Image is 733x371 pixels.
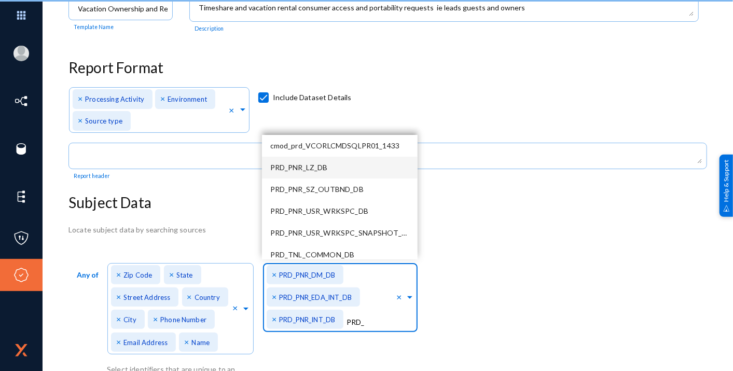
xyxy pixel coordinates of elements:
span: PRD_PNR_USR_WRKSPC_SNAPSHOT_DB [270,228,412,237]
span: PRD_PNR_DM_DB [279,271,335,279]
span: PRD_PNR_SZ_OUTBND_DB [270,185,364,194]
span: PRD_PNR_USR_WRKSPC_DB [270,207,368,215]
span: × [153,314,160,324]
span: Clear all [229,105,238,116]
div: Locate subject data by searching sources [68,224,707,235]
span: State [176,271,193,279]
span: Country [195,293,220,301]
span: × [116,314,123,324]
span: Phone Number [160,315,206,324]
span: Source type [85,117,122,125]
span: Clear all [232,303,241,314]
span: × [116,337,123,347]
h3: Subject Data [68,194,707,212]
span: City [123,315,136,324]
span: Email Address [123,338,168,347]
span: Environment [168,95,207,103]
span: × [272,292,279,301]
span: × [187,292,195,301]
span: Zip Code [123,271,152,279]
span: × [184,337,191,347]
span: PRD_TNL_COMMON_DB [270,250,355,259]
img: help_support.svg [723,205,730,212]
span: × [160,93,168,103]
mat-hint: Description [195,25,224,32]
mat-hint: Report header [74,173,110,180]
p: Any of [77,266,99,284]
span: PRD_PNR_INT_DB [279,315,335,324]
div: Help & Support [720,154,733,216]
ng-dropdown-panel: Options list [262,135,418,259]
span: PRD_PNR_LZ_DB [270,163,328,172]
span: Name [192,338,210,347]
img: icon-elements.svg [13,189,29,204]
span: Clear all [396,292,405,303]
img: icon-sources.svg [13,141,29,157]
img: icon-inventory.svg [13,93,29,109]
span: cmod_prd_VCORLCMDSQLPR01_1433 [270,141,400,150]
span: × [78,93,85,103]
img: app launcher [6,4,37,26]
span: PRD_PNR_EDA_INT_DB [279,293,352,301]
span: × [169,269,176,279]
span: × [272,314,279,324]
img: icon-policies.svg [13,230,29,246]
input: Name [78,4,168,13]
span: Include Dataset Details [273,90,352,105]
span: Processing Activity [85,95,144,103]
img: icon-compliance.svg [13,267,29,283]
h3: Report Format [68,59,707,77]
mat-hint: Template Name [74,24,114,31]
span: Street Address [123,293,170,301]
span: × [272,269,279,279]
span: × [78,115,85,125]
button: Any of [68,266,107,293]
span: × [116,292,123,301]
img: blank-profile-picture.png [13,46,29,61]
span: × [116,269,123,279]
